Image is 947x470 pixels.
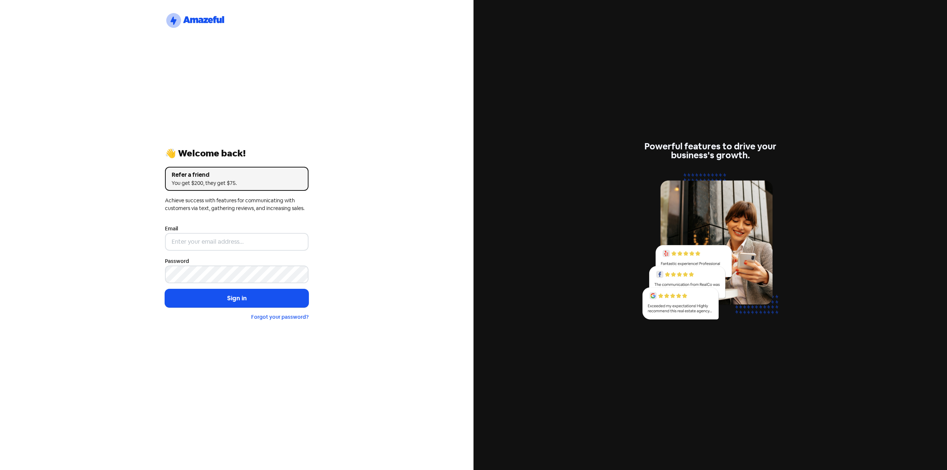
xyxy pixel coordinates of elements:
[165,197,309,212] div: Achieve success with features for communicating with customers via text, gathering reviews, and i...
[638,169,782,328] img: reviews
[165,289,309,308] button: Sign in
[251,314,309,320] a: Forgot your password?
[172,170,302,179] div: Refer a friend
[165,149,309,158] div: 👋 Welcome back!
[638,142,782,160] div: Powerful features to drive your business's growth.
[172,179,302,187] div: You get $200, they get $75.
[165,225,178,233] label: Email
[165,257,189,265] label: Password
[165,233,309,251] input: Enter your email address...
